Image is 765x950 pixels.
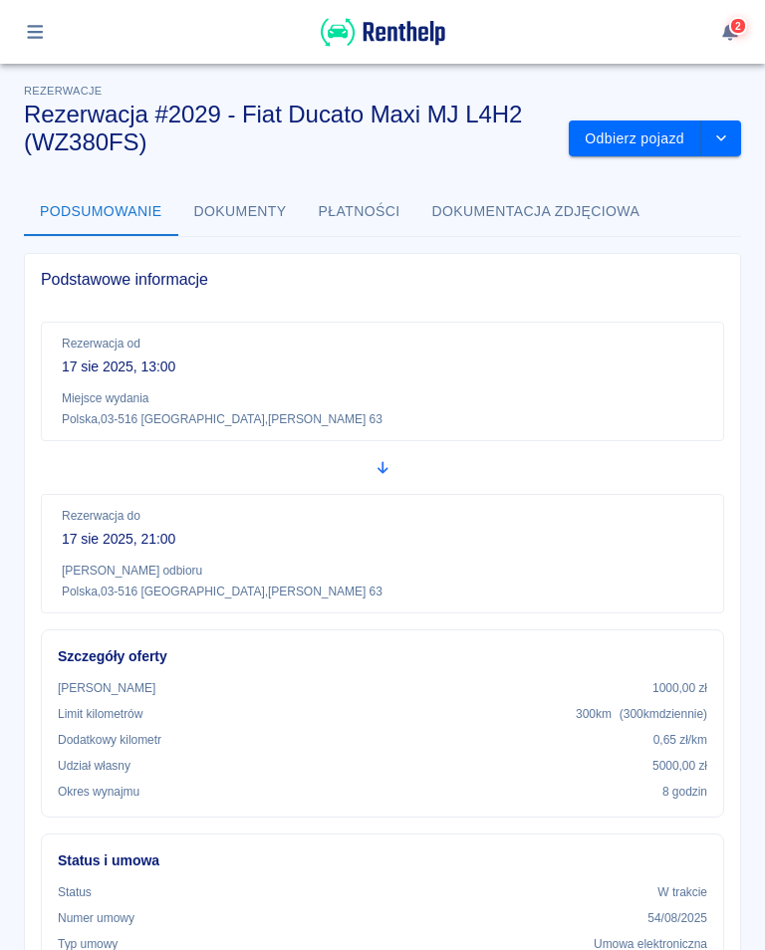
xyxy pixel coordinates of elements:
p: W trakcie [657,883,707,901]
span: ( 300 km dziennie ) [620,707,707,721]
button: Podsumowanie [24,188,178,236]
h3: Rezerwacja #2029 - Fiat Ducato Maxi MJ L4H2 (WZ380FS) [24,101,553,156]
p: [PERSON_NAME] [58,679,155,697]
p: [PERSON_NAME] odbioru [62,562,703,580]
p: Rezerwacja do [62,507,703,525]
button: drop-down [701,120,741,157]
p: 17 sie 2025, 21:00 [62,529,703,550]
button: Odbierz pojazd [569,120,701,157]
p: 8 godzin [662,783,707,801]
p: 54/08/2025 [647,909,707,927]
p: Okres wynajmu [58,783,139,801]
p: Polska , 03-516 [GEOGRAPHIC_DATA] , [PERSON_NAME] 63 [62,411,703,428]
h6: Szczegóły oferty [58,646,707,667]
button: Dokumentacja zdjęciowa [416,188,656,236]
p: 5000,00 zł [652,757,707,775]
span: Podstawowe informacje [41,270,724,290]
p: 0,65 zł /km [653,731,707,749]
p: Udział własny [58,757,130,775]
p: Limit kilometrów [58,705,142,723]
p: Rezerwacja od [62,335,703,353]
p: 1000,00 zł [652,679,707,697]
a: Renthelp logo [321,36,445,53]
button: Dokumenty [178,188,303,236]
span: 2 [733,20,743,32]
span: Rezerwacje [24,85,102,97]
p: Status [58,883,92,901]
p: Polska , 03-516 [GEOGRAPHIC_DATA] , [PERSON_NAME] 63 [62,584,703,600]
p: 17 sie 2025, 13:00 [62,356,703,377]
button: Płatności [303,188,416,236]
p: Miejsce wydania [62,389,703,407]
button: 2 [711,15,750,49]
h6: Status i umowa [58,850,707,871]
p: 300 km [576,705,707,723]
p: Numer umowy [58,909,134,927]
img: Renthelp logo [321,16,445,49]
p: Dodatkowy kilometr [58,731,161,749]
